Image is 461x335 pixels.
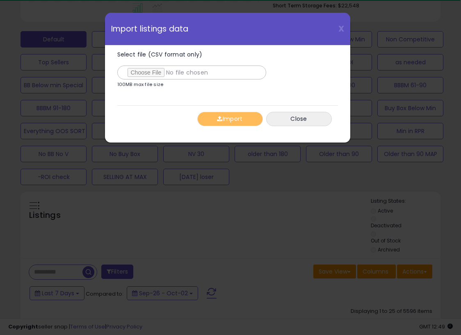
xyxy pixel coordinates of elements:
button: Close [266,112,332,126]
span: Select file (CSV format only) [117,50,203,59]
button: Import [197,112,263,126]
span: Import listings data [111,25,189,33]
p: 100MB max file size [117,82,164,87]
span: X [338,23,344,34]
